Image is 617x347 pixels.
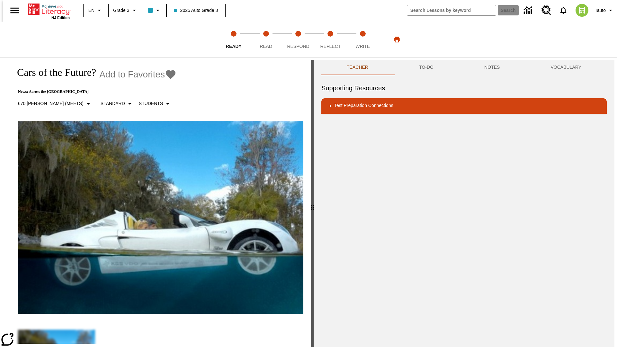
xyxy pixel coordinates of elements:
button: Grade: Grade 3, Select a grade [111,4,141,16]
button: Language: EN, Select a language [85,4,106,16]
span: EN [88,7,94,14]
span: Grade 3 [113,7,130,14]
p: News: Across the [GEOGRAPHIC_DATA] [10,89,176,94]
p: Students [139,100,163,107]
span: Add to Favorites [99,69,165,80]
div: Home [28,2,70,20]
span: Tauto [595,7,606,14]
h6: Supporting Resources [321,83,607,93]
button: Profile/Settings [592,4,617,16]
div: Instructional Panel Tabs [321,60,607,75]
span: Reflect [320,44,341,49]
img: High-tech automobile treading water. [18,121,303,314]
button: Class color is light blue. Change class color [145,4,164,16]
button: VOCABULARY [525,60,607,75]
span: Respond [287,44,309,49]
button: Select Student [136,98,174,110]
span: 2025 Auto Grade 3 [174,7,218,14]
button: TO-DO [394,60,459,75]
button: Scaffolds, Standard [98,98,136,110]
button: Reflect step 4 of 5 [312,22,349,57]
button: Ready step 1 of 5 [215,22,252,57]
button: Add to Favorites - Cars of the Future? [99,69,176,80]
div: Test Preparation Connections [321,98,607,114]
p: 670 [PERSON_NAME] (Meets) [18,100,84,107]
button: Teacher [321,60,394,75]
a: Notifications [555,2,572,19]
span: Write [355,44,370,49]
span: NJ Edition [51,16,70,20]
div: Press Enter or Spacebar and then press right and left arrow keys to move the slider [311,60,314,347]
button: Respond step 3 of 5 [280,22,317,57]
a: Data Center [520,2,538,19]
h1: Cars of the Future? [10,67,96,78]
input: search field [407,5,496,15]
p: Test Preparation Connections [334,102,393,110]
div: activity [314,60,614,347]
button: Select Lexile, 670 Lexile (Meets) [15,98,95,110]
span: Read [260,44,272,49]
button: Open side menu [5,1,24,20]
img: avatar image [576,4,588,17]
div: reading [3,60,311,344]
button: Read step 2 of 5 [247,22,284,57]
button: Write step 5 of 5 [344,22,381,57]
button: NOTES [459,60,525,75]
p: Standard [101,100,125,107]
button: Select a new avatar [572,2,592,19]
span: Ready [226,44,242,49]
a: Resource Center, Will open in new tab [538,2,555,19]
button: Print [387,34,407,45]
